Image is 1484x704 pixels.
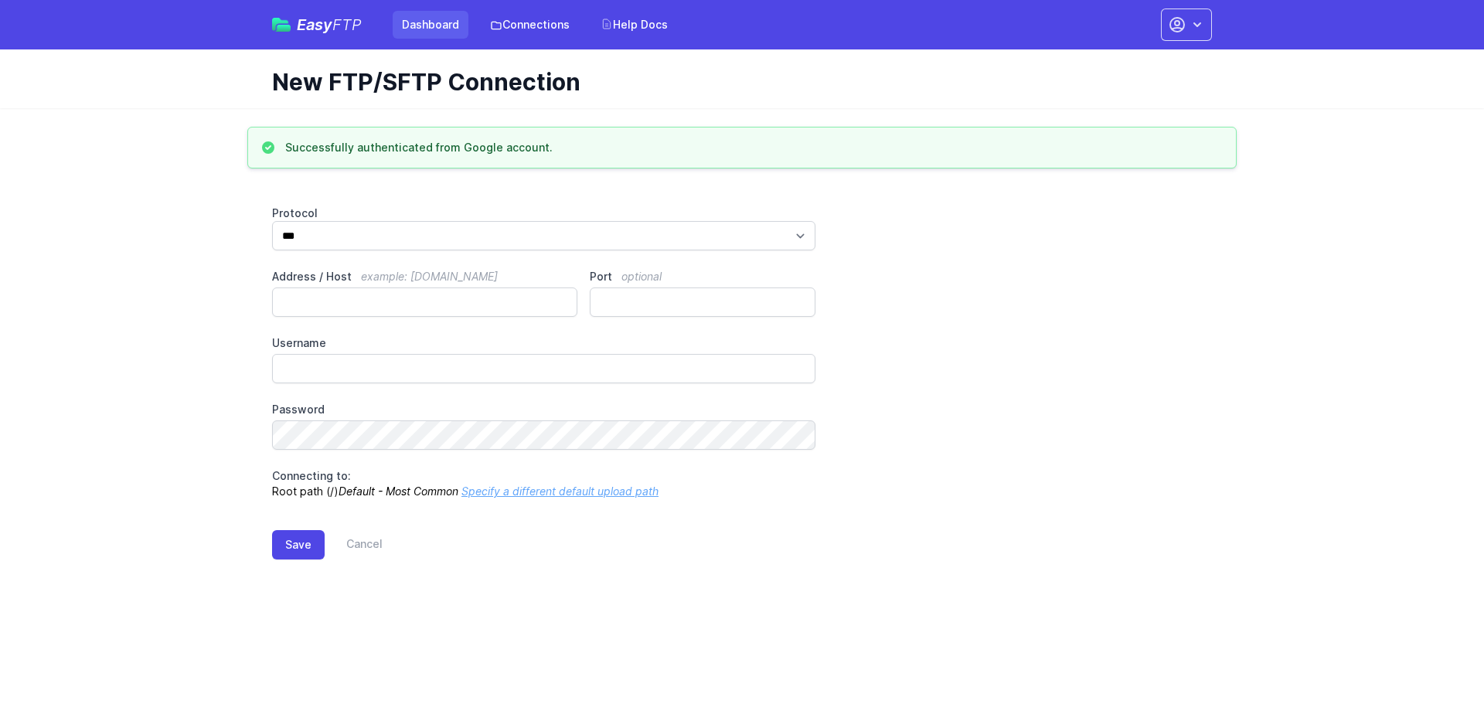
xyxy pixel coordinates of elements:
a: Help Docs [591,11,677,39]
label: Address / Host [272,269,577,284]
button: Save [272,530,325,559]
label: Port [590,269,815,284]
a: Cancel [325,530,383,559]
i: Default - Most Common [339,485,458,498]
span: example: [DOMAIN_NAME] [361,270,498,283]
a: Specify a different default upload path [461,485,659,498]
h3: Successfully authenticated from Google account. [285,140,553,155]
h1: New FTP/SFTP Connection [272,68,1200,96]
span: Connecting to: [272,469,351,482]
img: easyftp_logo.png [272,18,291,32]
span: optional [621,270,662,283]
a: Dashboard [393,11,468,39]
label: Username [272,335,815,351]
a: Connections [481,11,579,39]
a: EasyFTP [272,17,362,32]
label: Password [272,402,815,417]
label: Protocol [272,206,815,221]
span: Easy [297,17,362,32]
p: Root path (/) [272,468,815,499]
span: FTP [332,15,362,34]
